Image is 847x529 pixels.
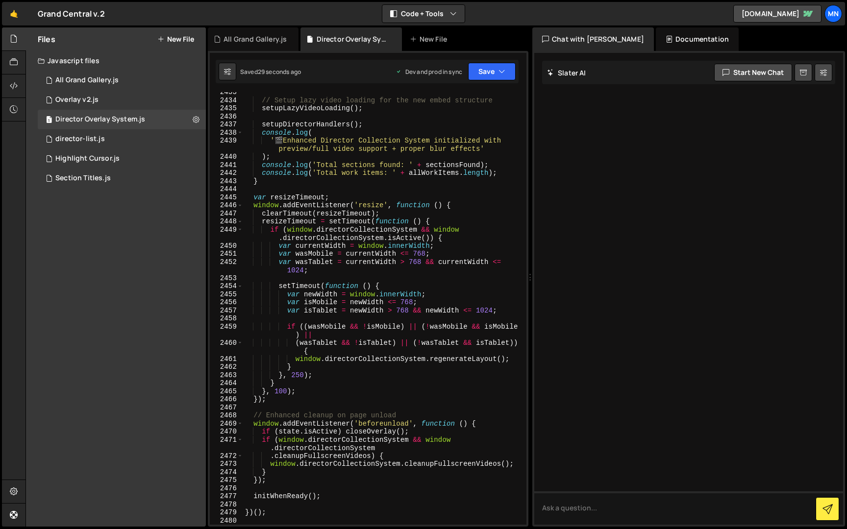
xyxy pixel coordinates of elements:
[55,154,120,163] div: Highlight Cursor.js
[210,420,243,428] div: 2469
[210,120,243,129] div: 2437
[210,323,243,339] div: 2459
[210,242,243,250] div: 2450
[210,395,243,404] div: 2466
[210,137,243,153] div: 2439
[38,110,206,129] div: 15298/42891.js
[210,282,243,290] div: 2454
[210,161,243,169] div: 2441
[210,298,243,307] div: 2456
[210,387,243,396] div: 2465
[210,339,243,355] div: 2460
[547,68,586,77] h2: Slater AI
[210,226,243,242] div: 2449
[210,460,243,468] div: 2473
[210,436,243,452] div: 2471
[210,185,243,193] div: 2444
[210,501,243,509] div: 2478
[38,90,206,110] div: 15298/45944.js
[210,104,243,113] div: 2435
[210,363,243,371] div: 2462
[317,34,390,44] div: Director Overlay System.js
[382,5,465,23] button: Code + Tools
[210,113,243,121] div: 2436
[210,379,243,387] div: 2464
[210,314,243,323] div: 2458
[210,153,243,161] div: 2440
[224,34,287,44] div: All Grand Gallery.js
[210,210,243,218] div: 2447
[55,76,119,85] div: All Grand Gallery.js
[210,371,243,380] div: 2463
[532,27,654,51] div: Chat with [PERSON_NAME]
[210,411,243,420] div: 2468
[210,250,243,258] div: 2451
[46,117,52,124] span: 1
[656,27,739,51] div: Documentation
[210,290,243,299] div: 2455
[38,129,206,149] div: 15298/40379.js
[55,174,111,183] div: Section Titles.js
[55,135,105,144] div: director-list.js
[38,34,55,45] h2: Files
[38,149,206,168] div: 15298/43117.js
[468,63,516,80] button: Save
[210,355,243,363] div: 2461
[210,508,243,517] div: 2479
[410,34,451,44] div: New File
[210,201,243,210] div: 2446
[55,115,145,124] div: Director Overlay System.js
[38,71,206,90] div: 15298/43578.js
[210,129,243,137] div: 2438
[258,68,301,76] div: 29 seconds ago
[210,307,243,315] div: 2457
[210,517,243,525] div: 2480
[210,169,243,177] div: 2442
[210,476,243,484] div: 2475
[210,274,243,283] div: 2453
[38,168,206,188] div: 15298/40223.js
[157,35,194,43] button: New File
[210,217,243,226] div: 2448
[210,96,243,105] div: 2434
[240,68,301,76] div: Saved
[210,484,243,493] div: 2476
[210,492,243,501] div: 2477
[210,452,243,460] div: 2472
[733,5,822,23] a: [DOMAIN_NAME]
[2,2,26,25] a: 🤙
[210,404,243,412] div: 2467
[55,96,99,104] div: Overlay v2.js
[396,68,462,76] div: Dev and prod in sync
[38,8,105,20] div: Grand Central v.2
[26,51,206,71] div: Javascript files
[210,428,243,436] div: 2470
[714,64,792,81] button: Start new chat
[210,88,243,96] div: 2433
[210,193,243,202] div: 2445
[824,5,842,23] a: MN
[210,468,243,477] div: 2474
[210,177,243,186] div: 2443
[210,258,243,274] div: 2452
